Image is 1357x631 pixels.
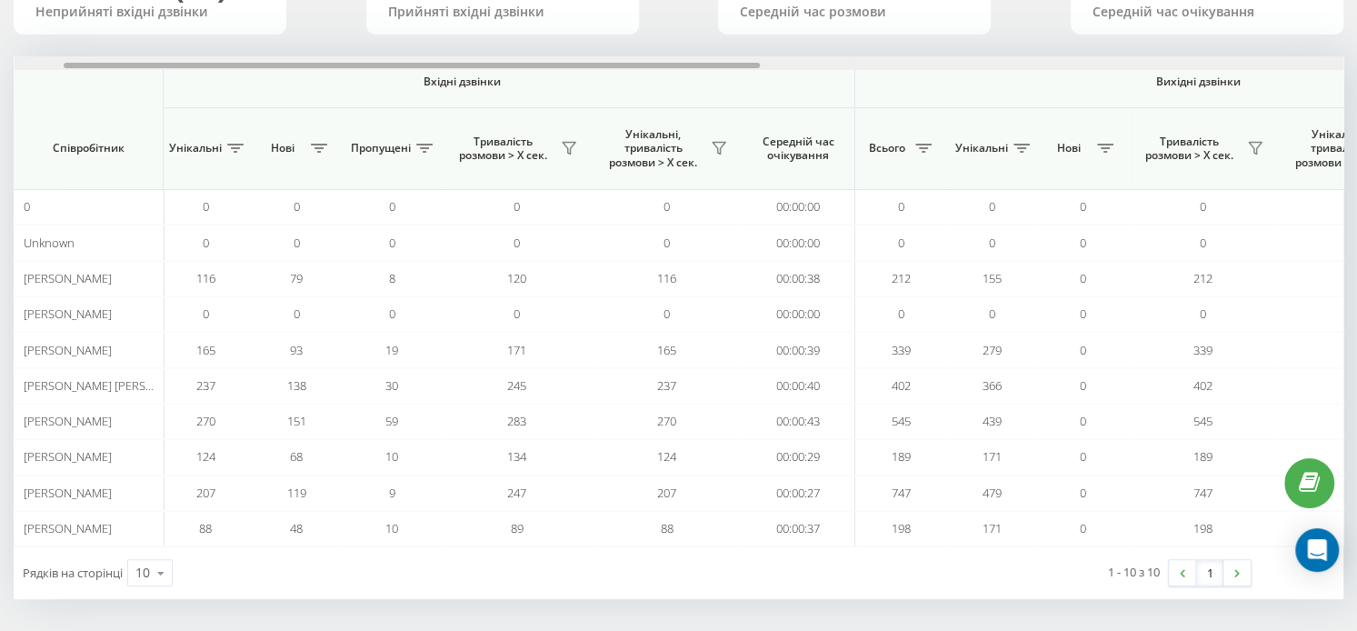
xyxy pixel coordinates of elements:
[389,235,395,251] span: 0
[1295,528,1339,572] div: Open Intercom Messenger
[24,342,112,358] span: [PERSON_NAME]
[35,5,264,20] div: Неприйняті вхідні дзвінки
[196,377,215,394] span: 237
[203,305,209,322] span: 0
[989,235,995,251] span: 0
[169,141,222,155] span: Унікальні
[989,198,995,215] span: 0
[661,520,674,536] span: 88
[1080,520,1086,536] span: 0
[892,485,911,501] span: 747
[24,520,112,536] span: [PERSON_NAME]
[290,270,303,286] span: 79
[1080,235,1086,251] span: 0
[507,485,526,501] span: 247
[742,261,855,296] td: 00:00:38
[892,342,911,358] span: 339
[196,413,215,429] span: 270
[742,439,855,475] td: 00:00:29
[1080,377,1086,394] span: 0
[507,413,526,429] span: 283
[983,520,1002,536] span: 171
[742,368,855,404] td: 00:00:40
[657,485,676,501] span: 207
[664,198,670,215] span: 0
[657,448,676,465] span: 124
[1080,305,1086,322] span: 0
[892,377,911,394] span: 402
[892,520,911,536] span: 198
[1193,377,1212,394] span: 402
[657,342,676,358] span: 165
[983,448,1002,465] span: 171
[290,342,303,358] span: 93
[742,296,855,332] td: 00:00:00
[1080,198,1086,215] span: 0
[294,305,300,322] span: 0
[24,413,112,429] span: [PERSON_NAME]
[1080,448,1086,465] span: 0
[742,404,855,439] td: 00:00:43
[451,135,555,163] span: Тривалість розмови > Х сек.
[514,198,520,215] span: 0
[24,377,203,394] span: [PERSON_NAME] [PERSON_NAME]
[740,5,969,20] div: Середній час розмови
[742,511,855,546] td: 00:00:37
[389,198,395,215] span: 0
[135,564,150,582] div: 10
[385,342,398,358] span: 19
[24,305,112,322] span: [PERSON_NAME]
[385,413,398,429] span: 59
[511,520,524,536] span: 89
[23,565,123,581] span: Рядків на сторінці
[389,485,395,501] span: 9
[385,520,398,536] span: 10
[294,198,300,215] span: 0
[755,135,841,163] span: Середній час очікування
[1193,485,1212,501] span: 747
[290,448,303,465] span: 68
[1080,485,1086,501] span: 0
[657,413,676,429] span: 270
[290,520,303,536] span: 48
[287,413,306,429] span: 151
[116,75,807,89] span: Вхідні дзвінки
[1193,342,1212,358] span: 339
[1108,563,1160,581] div: 1 - 10 з 10
[196,342,215,358] span: 165
[898,198,904,215] span: 0
[507,270,526,286] span: 120
[601,127,705,170] span: Унікальні, тривалість розмови > Х сек.
[203,198,209,215] span: 0
[1080,270,1086,286] span: 0
[24,448,112,465] span: [PERSON_NAME]
[203,235,209,251] span: 0
[24,235,75,251] span: Unknown
[287,377,306,394] span: 138
[983,342,1002,358] span: 279
[24,485,112,501] span: [PERSON_NAME]
[1200,305,1206,322] span: 0
[1193,448,1212,465] span: 189
[1046,141,1092,155] span: Нові
[287,485,306,501] span: 119
[898,305,904,322] span: 0
[199,520,212,536] span: 88
[1193,413,1212,429] span: 545
[1200,198,1206,215] span: 0
[1080,342,1086,358] span: 0
[864,141,910,155] span: Всього
[389,270,395,286] span: 8
[388,5,617,20] div: Прийняті вхідні дзвінки
[898,235,904,251] span: 0
[657,270,676,286] span: 116
[1193,270,1212,286] span: 212
[385,448,398,465] span: 10
[507,448,526,465] span: 134
[742,476,855,511] td: 00:00:27
[1193,520,1212,536] span: 198
[514,235,520,251] span: 0
[742,225,855,260] td: 00:00:00
[1200,235,1206,251] span: 0
[507,377,526,394] span: 245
